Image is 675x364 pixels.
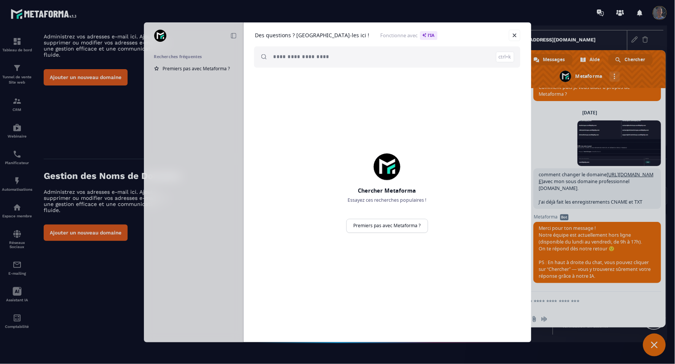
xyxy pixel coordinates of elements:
a: Premiers pas avec Metaforma ? [346,219,428,233]
h2: Chercher Metaforma [330,187,444,195]
a: Réduire [228,30,239,41]
span: Fonctionne avec [381,31,438,40]
h2: Recherches fréquentes [154,54,233,59]
a: Fermer [509,30,520,41]
span: Premiers pas avec Metaforma ? [163,65,230,72]
p: Essayez ces recherches populaires ! [330,197,444,204]
span: l'IA [420,31,438,40]
h1: Des questions ? [GEOGRAPHIC_DATA]-les ici ! [255,32,370,39]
